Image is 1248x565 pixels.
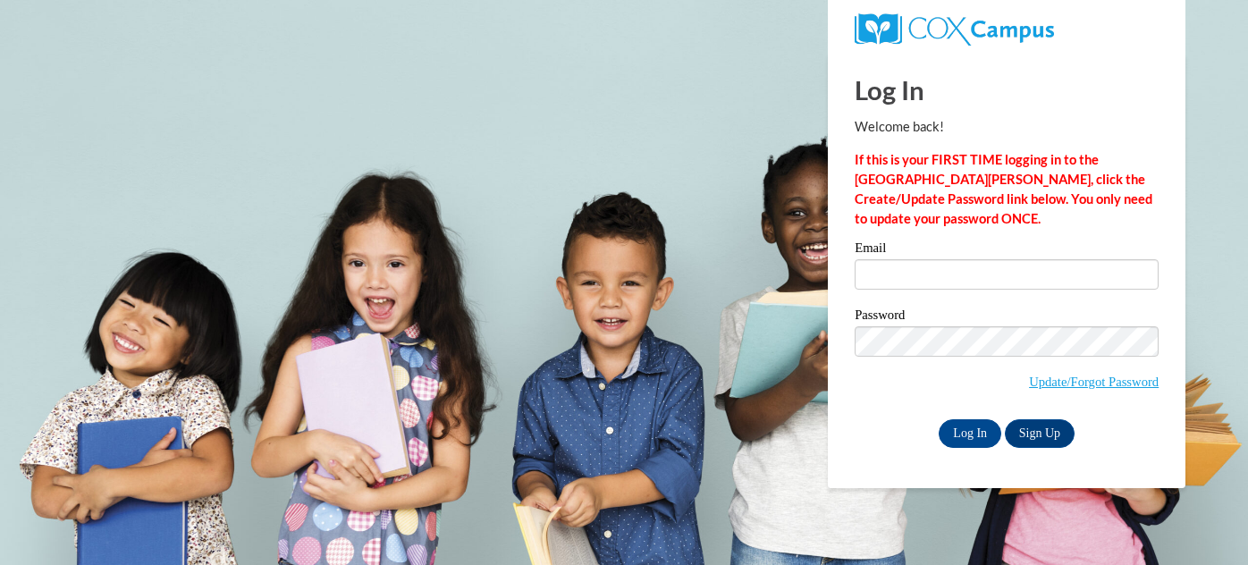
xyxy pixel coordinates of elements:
[855,117,1159,137] p: Welcome back!
[855,21,1054,36] a: COX Campus
[855,241,1159,259] label: Email
[939,419,1001,448] input: Log In
[1029,375,1159,389] a: Update/Forgot Password
[1005,419,1075,448] a: Sign Up
[855,308,1159,326] label: Password
[855,13,1054,46] img: COX Campus
[855,72,1159,108] h1: Log In
[855,152,1152,226] strong: If this is your FIRST TIME logging in to the [GEOGRAPHIC_DATA][PERSON_NAME], click the Create/Upd...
